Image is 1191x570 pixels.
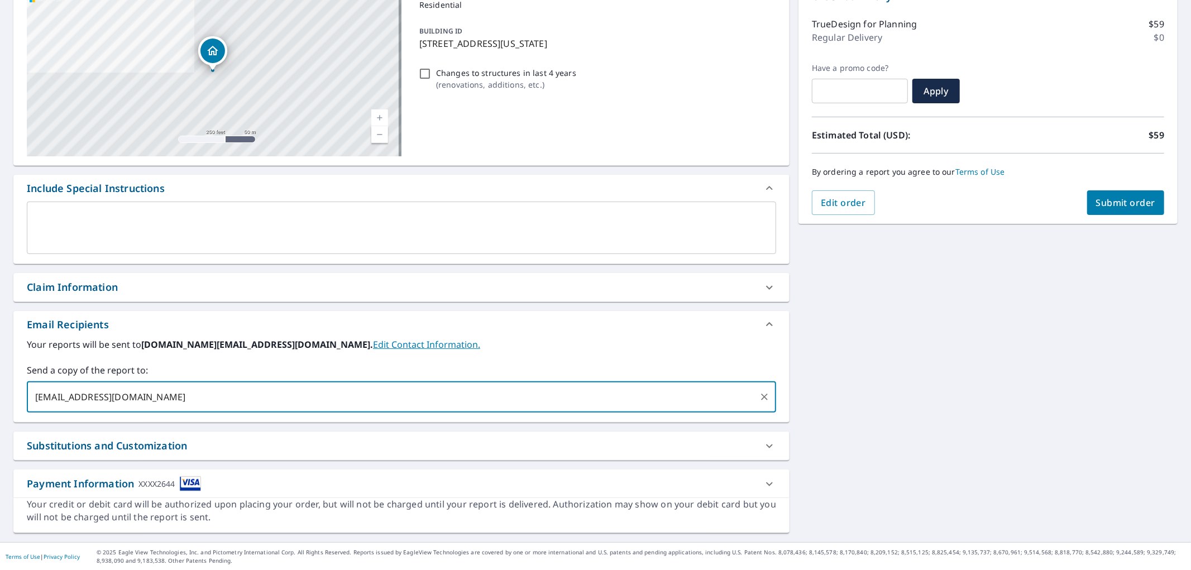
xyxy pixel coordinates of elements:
[373,338,480,351] a: EditContactInfo
[13,175,790,202] div: Include Special Instructions
[198,36,227,71] div: Dropped pin, building 1, Residential property, 1526 Locust Rd NW Washington, DC 20012
[13,432,790,460] div: Substitutions and Customization
[13,311,790,338] div: Email Recipients
[180,476,201,491] img: cardImage
[27,363,776,377] label: Send a copy of the report to:
[371,109,388,126] a: Current Level 17, Zoom In
[921,85,951,97] span: Apply
[912,79,960,103] button: Apply
[1154,31,1164,44] p: $0
[436,67,576,79] p: Changes to structures in last 4 years
[812,190,875,215] button: Edit order
[419,26,462,36] p: BUILDING ID
[1149,128,1164,142] p: $59
[812,31,882,44] p: Regular Delivery
[757,389,772,405] button: Clear
[1096,197,1156,209] span: Submit order
[27,438,187,453] div: Substitutions and Customization
[27,498,776,524] div: Your credit or debit card will be authorized upon placing your order, but will not be charged unt...
[419,37,772,50] p: [STREET_ADDRESS][US_STATE]
[27,280,118,295] div: Claim Information
[13,273,790,301] div: Claim Information
[27,476,201,491] div: Payment Information
[27,317,109,332] div: Email Recipients
[138,476,175,491] div: XXXX2644
[371,126,388,143] a: Current Level 17, Zoom Out
[27,181,165,196] div: Include Special Instructions
[44,553,80,561] a: Privacy Policy
[97,548,1185,565] p: © 2025 Eagle View Technologies, Inc. and Pictometry International Corp. All Rights Reserved. Repo...
[27,338,776,351] label: Your reports will be sent to
[812,128,988,142] p: Estimated Total (USD):
[955,166,1005,177] a: Terms of Use
[1087,190,1165,215] button: Submit order
[6,553,80,560] p: |
[812,63,908,73] label: Have a promo code?
[821,197,866,209] span: Edit order
[141,338,373,351] b: [DOMAIN_NAME][EMAIL_ADDRESS][DOMAIN_NAME].
[6,553,40,561] a: Terms of Use
[812,167,1164,177] p: By ordering a report you agree to our
[13,470,790,498] div: Payment InformationXXXX2644cardImage
[812,17,917,31] p: TrueDesign for Planning
[436,79,576,90] p: ( renovations, additions, etc. )
[1149,17,1164,31] p: $59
